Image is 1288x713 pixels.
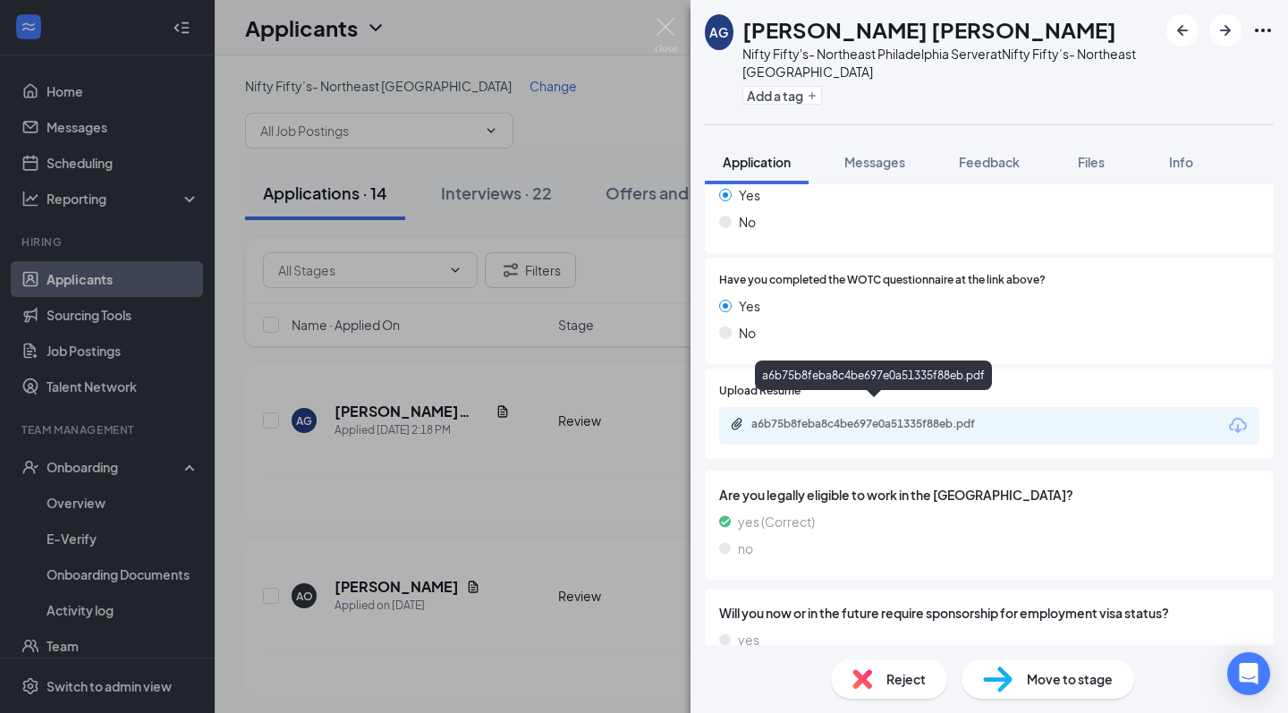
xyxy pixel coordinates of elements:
[1172,20,1193,41] svg: ArrowLeftNew
[730,417,1020,434] a: Paperclipa6b75b8feba8c4be697e0a51335f88eb.pdf
[886,669,926,689] span: Reject
[844,154,905,170] span: Messages
[742,14,1116,45] h1: [PERSON_NAME] [PERSON_NAME]
[1227,652,1270,695] div: Open Intercom Messenger
[739,185,760,205] span: Yes
[807,90,818,101] svg: Plus
[742,45,1157,81] div: Nifty Fifty's- Northeast Philadelphia Server at Nifty Fifty’s- Northeast [GEOGRAPHIC_DATA]
[719,272,1046,289] span: Have you completed the WOTC questionnaire at the link above?
[1027,669,1113,689] span: Move to stage
[1209,14,1241,47] button: ArrowRight
[1169,154,1193,170] span: Info
[742,86,822,105] button: PlusAdd a tag
[1215,20,1236,41] svg: ArrowRight
[755,361,992,390] div: a6b75b8feba8c4be697e0a51335f88eb.pdf
[739,323,756,343] span: No
[1166,14,1199,47] button: ArrowLeftNew
[738,539,753,558] span: no
[1078,154,1105,170] span: Files
[730,417,744,431] svg: Paperclip
[1227,415,1249,437] svg: Download
[723,154,791,170] span: Application
[738,630,759,649] span: yes
[719,485,1259,505] span: Are you legally eligible to work in the [GEOGRAPHIC_DATA]?
[719,383,801,400] span: Upload Resume
[709,23,728,41] div: AG
[719,603,1259,623] span: Will you now or in the future require sponsorship for employment visa status?
[751,417,1002,431] div: a6b75b8feba8c4be697e0a51335f88eb.pdf
[1252,20,1274,41] svg: Ellipses
[738,512,815,531] span: yes (Correct)
[739,212,756,232] span: No
[959,154,1020,170] span: Feedback
[739,296,760,316] span: Yes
